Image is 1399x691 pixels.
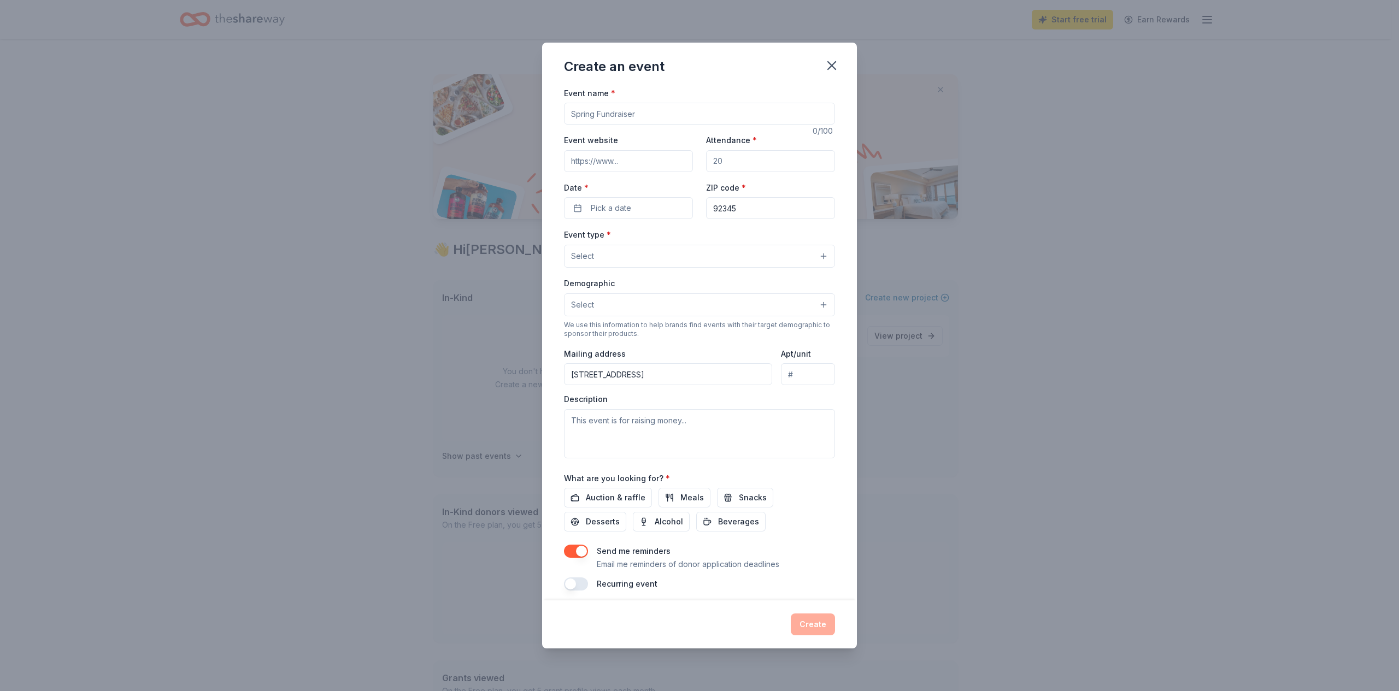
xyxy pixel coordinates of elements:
p: Email me reminders of donor application deadlines [597,558,779,571]
input: 12345 (U.S. only) [706,197,835,219]
label: Date [564,182,693,193]
span: Beverages [718,515,759,528]
span: Select [571,298,594,311]
label: Demographic [564,278,615,289]
input: Spring Fundraiser [564,103,835,125]
label: ZIP code [706,182,746,193]
span: Pick a date [591,202,631,215]
button: Pick a date [564,197,693,219]
span: Select [571,250,594,263]
input: # [781,363,835,385]
label: Apt/unit [781,349,811,359]
label: Attendance [706,135,757,146]
span: Alcohol [655,515,683,528]
input: Enter a US address [564,363,772,385]
button: Meals [659,488,710,507]
button: Desserts [564,512,626,531]
span: Meals [680,491,704,504]
label: What are you looking for? [564,473,670,484]
button: Select [564,293,835,316]
button: Select [564,245,835,268]
span: Desserts [586,515,620,528]
label: Description [564,394,608,405]
div: We use this information to help brands find events with their target demographic to sponsor their... [564,321,835,338]
div: 0 /100 [813,125,835,138]
label: Send me reminders [597,546,671,556]
label: Event website [564,135,618,146]
label: Mailing address [564,349,626,359]
span: Snacks [739,491,767,504]
input: 20 [706,150,835,172]
label: Event type [564,229,611,240]
input: https://www... [564,150,693,172]
button: Beverages [696,512,766,531]
button: Snacks [717,488,773,507]
button: Alcohol [633,512,690,531]
button: Auction & raffle [564,488,652,507]
label: Event name [564,88,615,99]
div: Create an event [564,58,665,75]
span: Auction & raffle [586,491,645,504]
label: Recurring event [597,579,657,588]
